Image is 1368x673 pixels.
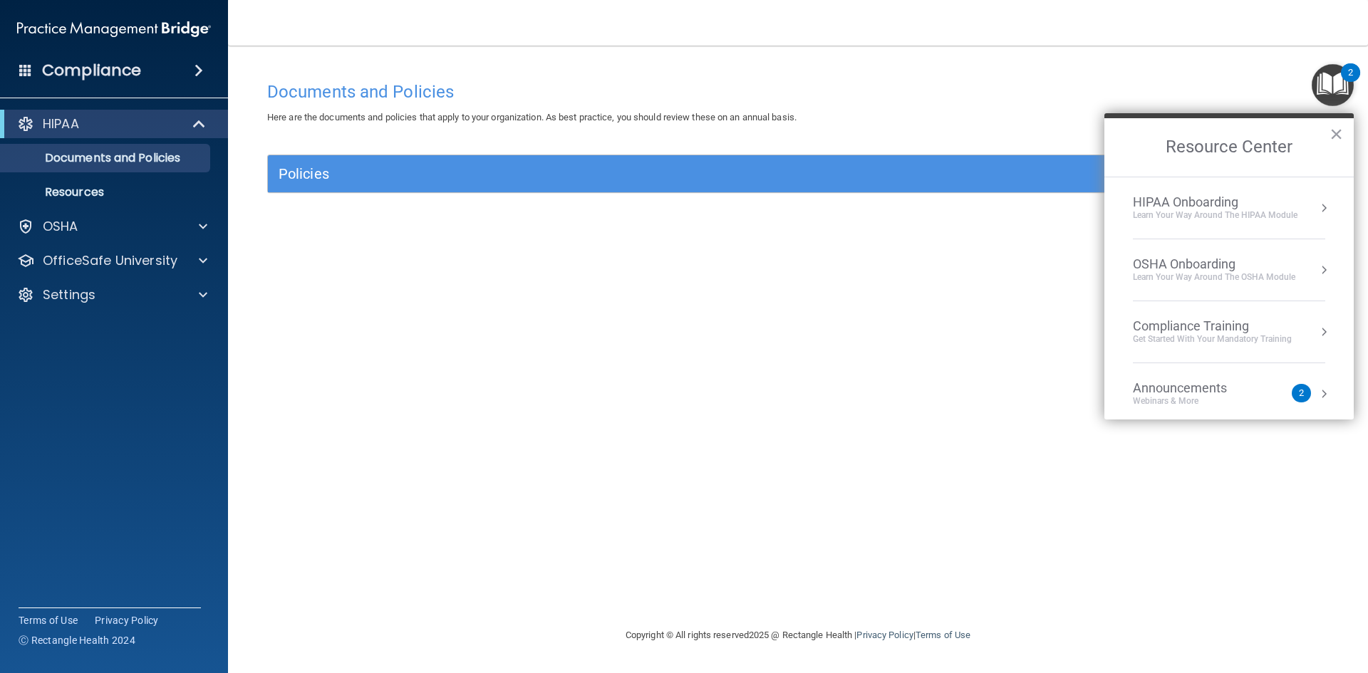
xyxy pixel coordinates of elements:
[19,633,135,647] span: Ⓒ Rectangle Health 2024
[916,630,970,640] a: Terms of Use
[95,613,159,627] a: Privacy Policy
[9,185,204,199] p: Resources
[17,218,207,235] a: OSHA
[17,115,207,132] a: HIPAA
[1104,113,1354,419] div: Resource Center
[267,112,797,122] span: Here are the documents and policies that apply to your organization. As best practice, you should...
[1133,271,1295,283] div: Learn your way around the OSHA module
[279,166,1052,182] h5: Policies
[538,612,1058,658] div: Copyright © All rights reserved 2025 @ Rectangle Health | |
[1348,73,1353,91] div: 2
[267,83,1329,101] h4: Documents and Policies
[19,613,78,627] a: Terms of Use
[1312,64,1354,106] button: Open Resource Center, 2 new notifications
[1104,118,1354,177] h2: Resource Center
[1133,333,1292,345] div: Get Started with your mandatory training
[43,218,78,235] p: OSHA
[17,15,211,43] img: PMB logo
[1133,209,1297,221] div: Learn Your Way around the HIPAA module
[17,252,207,269] a: OfficeSafe University
[9,151,204,165] p: Documents and Policies
[43,252,177,269] p: OfficeSafe University
[1330,122,1343,145] button: Close
[42,61,141,80] h4: Compliance
[1297,575,1351,629] iframe: Drift Widget Chat Controller
[279,162,1317,185] a: Policies
[1133,256,1295,272] div: OSHA Onboarding
[1133,194,1297,210] div: HIPAA Onboarding
[17,286,207,303] a: Settings
[1133,395,1255,407] div: Webinars & More
[43,115,79,132] p: HIPAA
[1133,318,1292,334] div: Compliance Training
[43,286,95,303] p: Settings
[856,630,913,640] a: Privacy Policy
[1133,380,1255,396] div: Announcements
